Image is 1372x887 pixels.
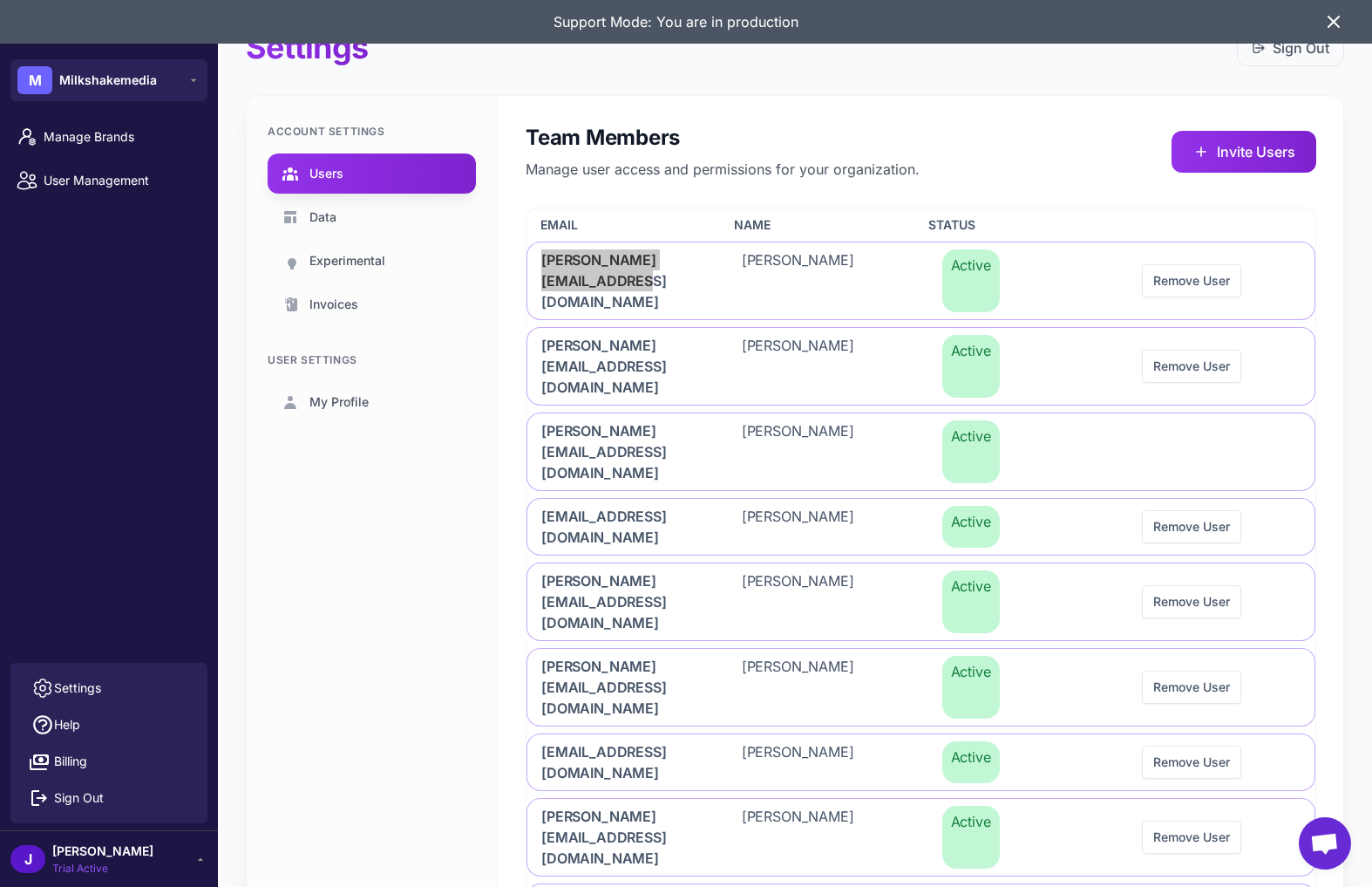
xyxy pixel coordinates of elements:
[54,788,104,808] span: Sign Out
[526,648,1315,727] div: [PERSON_NAME][EMAIL_ADDRESS][DOMAIN_NAME][PERSON_NAME]ActiveRemove User
[44,171,197,190] span: User Management
[268,241,476,281] a: Experimental
[526,498,1315,556] div: [EMAIL_ADDRESS][DOMAIN_NAME][PERSON_NAME]ActiveRemove User
[309,164,343,183] span: Users
[742,656,854,719] span: [PERSON_NAME]
[54,715,80,734] span: Help
[942,741,1000,783] span: Active
[1142,821,1241,854] button: Remove User
[1237,30,1344,66] button: Sign Out
[942,806,1000,869] span: Active
[268,382,476,422] a: My Profile
[1142,510,1241,543] button: Remove User
[1142,264,1241,297] button: Remove User
[942,420,1000,483] span: Active
[52,842,153,861] span: [PERSON_NAME]
[742,806,854,869] span: [PERSON_NAME]
[44,127,197,147] span: Manage Brands
[742,335,854,398] span: [PERSON_NAME]
[268,124,476,140] div: Account Settings
[526,413,1315,491] div: [PERSON_NAME][EMAIL_ADDRESS][DOMAIN_NAME][PERSON_NAME]Active
[309,208,336,227] span: Data
[734,215,771,235] span: Name
[742,420,854,483] span: [PERSON_NAME]
[52,861,153,877] span: Trial Active
[541,506,700,548] span: [EMAIL_ADDRESS][DOMAIN_NAME]
[1142,585,1241,618] button: Remove User
[309,392,369,412] span: My Profile
[540,215,578,235] span: Email
[54,679,101,698] span: Settings
[541,656,700,719] span: [PERSON_NAME][EMAIL_ADDRESS][DOMAIN_NAME]
[526,327,1315,406] div: [PERSON_NAME][EMAIL_ADDRESS][DOMAIN_NAME][PERSON_NAME]ActiveRemove User
[742,741,854,783] span: [PERSON_NAME]
[942,570,1000,633] span: Active
[1142,350,1241,383] button: Remove User
[526,242,1315,320] div: [PERSON_NAME][EMAIL_ADDRESS][DOMAIN_NAME][PERSON_NAME]ActiveRemove User
[17,706,200,743] a: Help
[928,215,975,235] span: Status
[526,733,1315,791] div: [EMAIL_ADDRESS][DOMAIN_NAME][PERSON_NAME]ActiveRemove User
[742,249,854,312] span: [PERSON_NAME]
[541,335,700,398] span: [PERSON_NAME][EMAIL_ADDRESS][DOMAIN_NAME]
[1172,131,1316,173] button: Invite Users
[1252,38,1329,58] a: Sign Out
[268,154,476,194] a: Users
[7,119,211,155] a: Manage Brands
[59,71,157,90] span: Milkshakemedia
[942,656,1000,719] span: Active
[246,28,368,67] h1: Settings
[942,335,1000,398] span: Active
[541,420,700,483] span: [PERSON_NAME][EMAIL_ADDRESS][DOMAIN_NAME]
[541,741,700,783] span: [EMAIL_ADDRESS][DOMAIN_NAME]
[10,845,45,873] div: J
[268,284,476,324] a: Invoices
[541,249,700,312] span: [PERSON_NAME][EMAIL_ADDRESS][DOMAIN_NAME]
[309,251,385,270] span: Experimental
[526,798,1315,877] div: [PERSON_NAME][EMAIL_ADDRESS][DOMAIN_NAME][PERSON_NAME]ActiveRemove User
[1142,671,1241,704] button: Remove User
[17,66,52,94] div: M
[1299,817,1351,870] div: Open chat
[268,352,476,368] div: User Settings
[7,162,211,199] a: User Management
[17,780,200,816] button: Sign Out
[541,570,700,633] span: [PERSON_NAME][EMAIL_ADDRESS][DOMAIN_NAME]
[526,563,1315,641] div: [PERSON_NAME][EMAIL_ADDRESS][DOMAIN_NAME][PERSON_NAME]ActiveRemove User
[1142,746,1241,779] button: Remove User
[268,197,476,237] a: Data
[942,249,1000,312] span: Active
[309,295,358,314] span: Invoices
[742,506,854,548] span: [PERSON_NAME]
[10,59,207,101] button: MMilkshakemedia
[526,124,920,152] h2: Team Members
[54,752,87,771] span: Billing
[942,506,1000,548] span: Active
[541,806,700,869] span: [PERSON_NAME][EMAIL_ADDRESS][DOMAIN_NAME]
[742,570,854,633] span: [PERSON_NAME]
[526,159,920,180] p: Manage user access and permissions for your organization.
